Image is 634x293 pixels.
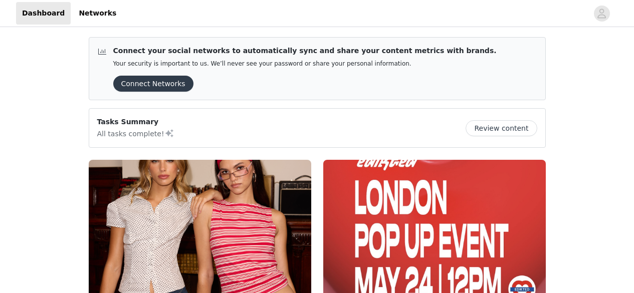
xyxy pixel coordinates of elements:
button: Review content [466,120,537,136]
div: avatar [597,6,606,22]
p: All tasks complete! [97,127,174,139]
button: Connect Networks [113,76,193,92]
p: Tasks Summary [97,117,174,127]
p: Connect your social networks to automatically sync and share your content metrics with brands. [113,46,497,56]
a: Dashboard [16,2,71,25]
p: Your security is important to us. We’ll never see your password or share your personal information. [113,60,497,68]
a: Networks [73,2,122,25]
